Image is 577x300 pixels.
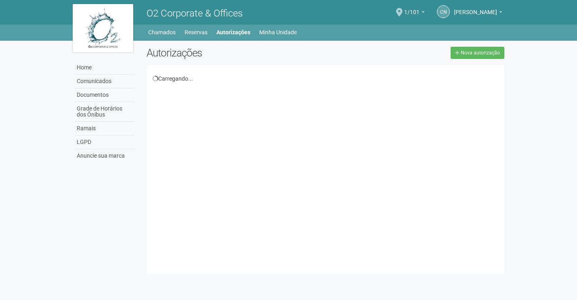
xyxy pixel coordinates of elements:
[454,1,497,15] span: CELIA NASCIMENTO
[454,10,502,17] a: [PERSON_NAME]
[216,27,250,38] a: Autorizações
[75,61,134,75] a: Home
[75,149,134,162] a: Anuncie sua marca
[404,1,420,15] span: 1/101
[73,4,133,52] img: logo.jpg
[75,88,134,102] a: Documentos
[153,75,499,82] div: Carregando...
[148,27,176,38] a: Chamados
[451,47,504,59] a: Nova autorização
[259,27,297,38] a: Minha Unidade
[147,8,243,19] span: O2 Corporate & Offices
[437,5,450,18] a: CN
[461,50,500,56] span: Nova autorização
[75,122,134,135] a: Ramais
[75,135,134,149] a: LGPD
[185,27,208,38] a: Reservas
[75,102,134,122] a: Grade de Horários dos Ônibus
[404,10,425,17] a: 1/101
[147,47,319,59] h2: Autorizações
[75,75,134,88] a: Comunicados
